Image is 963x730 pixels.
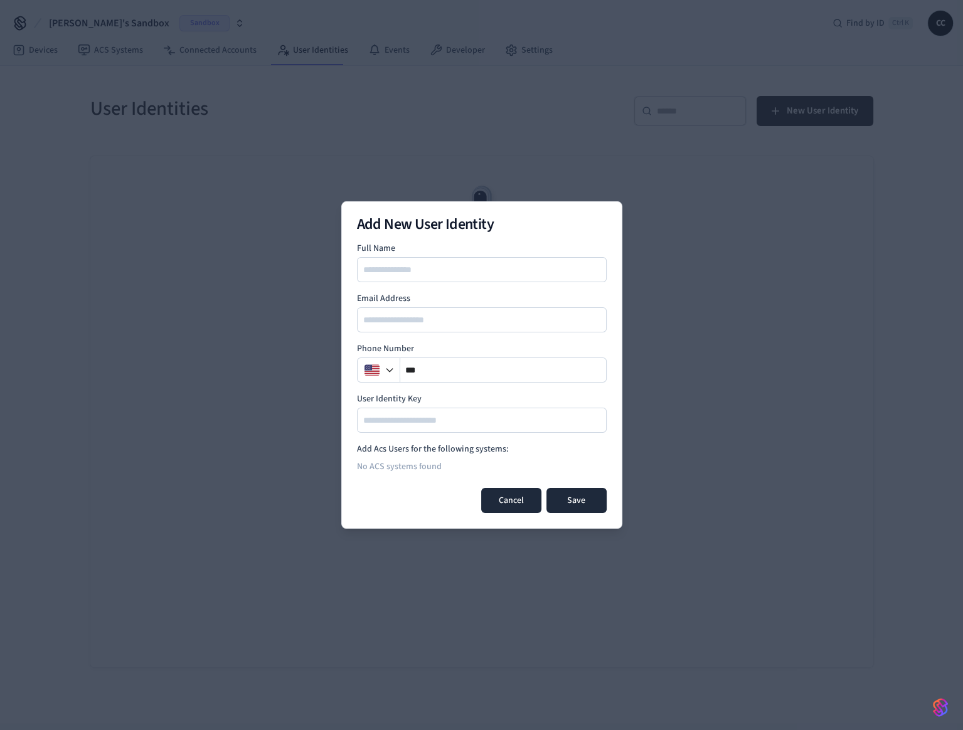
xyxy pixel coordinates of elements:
label: Email Address [357,292,607,305]
div: No ACS systems found [357,455,607,478]
h2: Add New User Identity [357,217,607,232]
label: Full Name [357,242,607,255]
button: Cancel [481,488,541,513]
label: User Identity Key [357,393,607,405]
h4: Add Acs Users for the following systems: [357,443,607,455]
label: Phone Number [357,342,607,355]
button: Save [546,488,607,513]
img: SeamLogoGradient.69752ec5.svg [933,697,948,717]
